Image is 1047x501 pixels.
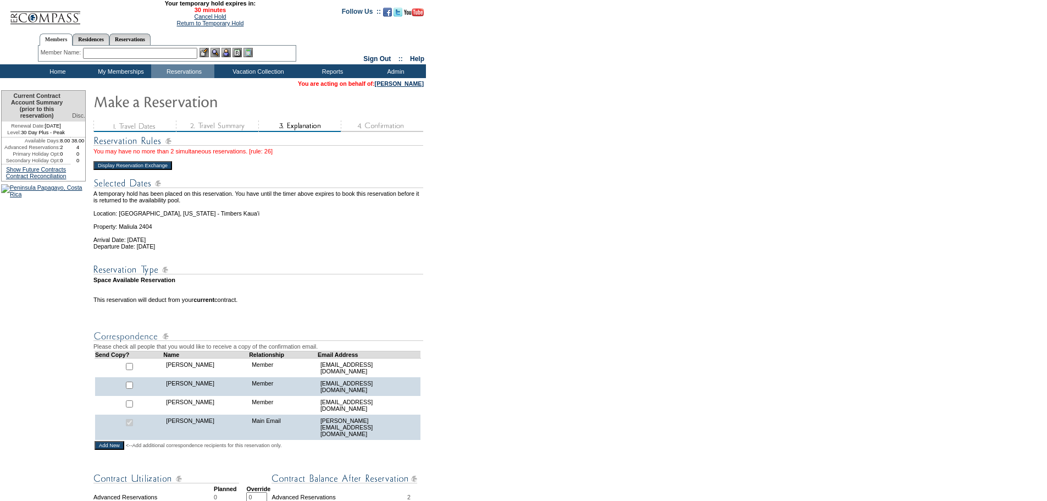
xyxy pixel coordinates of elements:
img: Contract Utilization [93,472,239,486]
span: Renewal Date: [11,123,45,129]
td: [DATE] [2,122,70,129]
img: Subscribe to our YouTube Channel [404,8,424,16]
td: Reports [300,64,363,78]
a: Cancel Hold [194,13,226,20]
div: Member Name: [41,48,83,57]
td: Member [249,358,318,377]
td: Location: [GEOGRAPHIC_DATA], [US_STATE] - Timbers Kaua'i [93,203,425,217]
td: 4 [70,144,85,151]
img: Compass Home [9,2,81,25]
span: :: [398,55,403,63]
td: [PERSON_NAME] [163,415,249,440]
span: 0 [214,494,217,500]
img: step4_state1.gif [341,120,423,132]
td: 0 [70,157,85,164]
img: step3_state2.gif [258,120,341,132]
div: You may have no more than 2 simultaneous reservations. [rule: 26] [93,148,425,155]
td: Send Copy? [95,351,164,358]
input: Display Reservation Exchange [93,161,172,170]
strong: Planned [214,486,236,492]
a: Contract Reconciliation [6,173,67,179]
img: step2_state3.gif [176,120,258,132]
img: Become our fan on Facebook [383,8,392,16]
td: [PERSON_NAME] [163,396,249,415]
span: 30 minutes [86,7,334,13]
a: [PERSON_NAME] [375,80,424,87]
input: Add New [95,441,124,450]
a: Follow us on Twitter [394,11,402,18]
a: Become our fan on Facebook [383,11,392,18]
img: Contract Balance After Reservation [272,472,417,486]
span: Disc. [72,112,85,119]
td: 0 [60,151,70,157]
td: 0 [70,151,85,157]
td: 8.00 [60,137,70,144]
img: b_edit.gif [200,48,209,57]
span: You are acting on behalf of: [298,80,424,87]
td: My Memberships [88,64,151,78]
td: Relationship [249,351,318,358]
a: Subscribe to our YouTube Channel [404,11,424,18]
td: Property: Maliula 2404 [93,217,425,230]
span: Level: [7,129,21,136]
span: <--Add additional correspondence recipients for this reservation only. [126,442,282,449]
td: This reservation will deduct from your contract. [93,296,425,303]
td: Arrival Date: [DATE] [93,230,425,243]
td: [EMAIL_ADDRESS][DOMAIN_NAME] [318,358,420,377]
img: Follow us on Twitter [394,8,402,16]
td: Member [249,396,318,415]
td: Member [249,377,318,396]
a: Reservations [109,34,151,45]
strong: Override [246,486,270,492]
img: b_calculator.gif [243,48,253,57]
img: subTtlResRules.gif [93,134,423,148]
img: Impersonate [221,48,231,57]
span: 2 [407,494,411,500]
td: Admin [363,64,426,78]
td: [PERSON_NAME] [163,358,249,377]
td: Vacation Collection [214,64,300,78]
td: Follow Us :: [342,7,381,20]
td: [EMAIL_ADDRESS][DOMAIN_NAME] [318,377,420,396]
img: step1_state3.gif [93,120,176,132]
td: 0 [60,157,70,164]
img: Reservation Type [93,263,423,277]
td: Primary Holiday Opt: [2,151,60,157]
td: [PERSON_NAME] [163,377,249,396]
a: Help [410,55,424,63]
img: Peninsula Papagayo, Costa Rica [1,184,86,197]
a: Show Future Contracts [6,166,66,173]
img: Reservations [232,48,242,57]
td: Secondary Holiday Opt: [2,157,60,164]
td: 2 [60,144,70,151]
td: Home [25,64,88,78]
td: Departure Date: [DATE] [93,243,425,250]
td: Advanced Reservations: [2,144,60,151]
td: [EMAIL_ADDRESS][DOMAIN_NAME] [318,396,420,415]
a: Residences [73,34,109,45]
a: Sign Out [363,55,391,63]
img: Reservation Dates [93,177,423,190]
a: Members [40,34,73,46]
td: 38.00 [70,137,85,144]
b: current [193,296,214,303]
img: View [210,48,220,57]
td: Name [163,351,249,358]
td: Email Address [318,351,420,358]
td: Reservations [151,64,214,78]
td: Main Email [249,415,318,440]
td: Current Contract Account Summary (prior to this reservation) [2,91,70,122]
span: Please check all people that you would like to receive a copy of the confirmation email. [93,343,318,350]
td: Space Available Reservation [93,277,425,283]
td: 30 Day Plus - Peak [2,129,70,137]
td: A temporary hold has been placed on this reservation. You have until the timer above expires to b... [93,190,425,203]
td: [PERSON_NAME][EMAIL_ADDRESS][DOMAIN_NAME] [318,415,420,440]
a: Return to Temporary Hold [177,20,244,26]
img: Make Reservation [93,90,313,112]
td: Available Days: [2,137,60,144]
